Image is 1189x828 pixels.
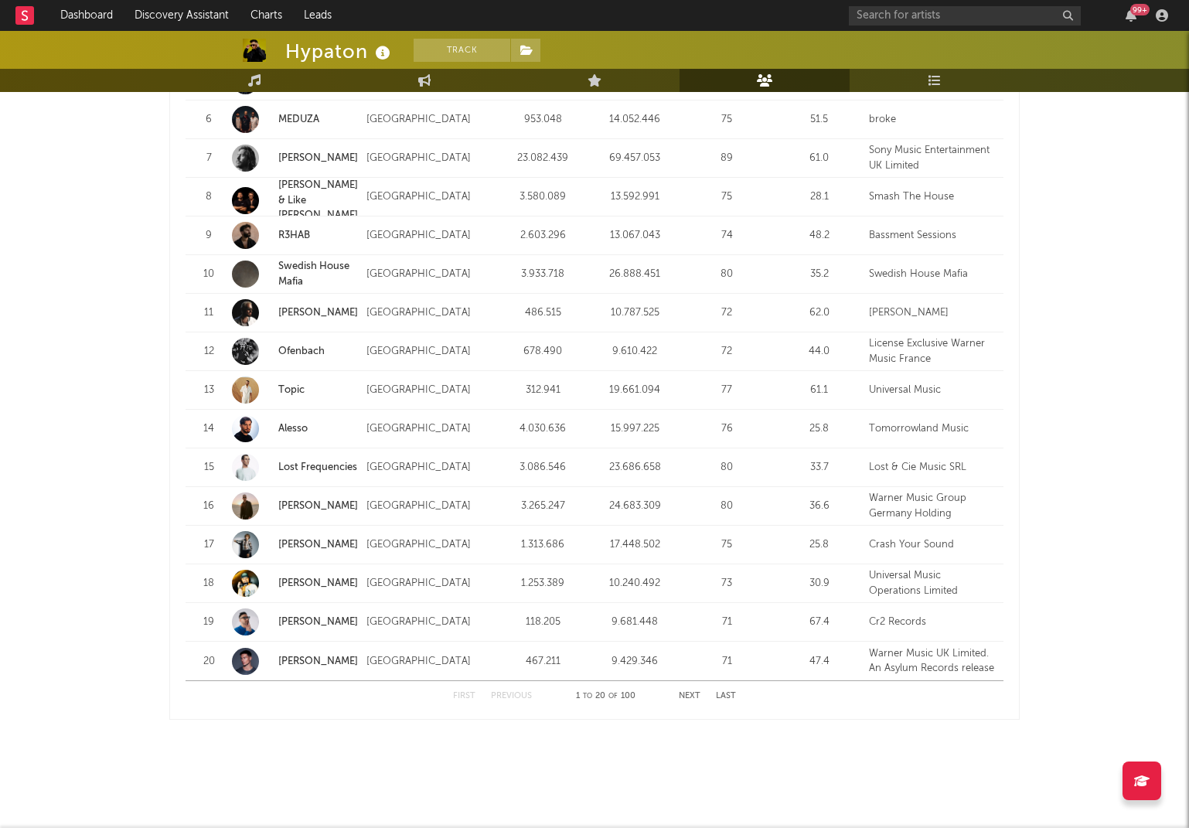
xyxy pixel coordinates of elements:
[501,267,585,282] div: 3.933.718
[593,383,677,398] div: 19.661.094
[593,654,677,670] div: 9.429.346
[501,499,585,514] div: 3.265.247
[501,305,585,321] div: 486.515
[869,189,996,205] div: Smash The House
[685,151,769,166] div: 89
[193,344,224,359] div: 12
[777,267,861,282] div: 35.2
[193,383,224,398] div: 13
[232,338,359,365] a: Ofenbach
[366,576,493,591] div: [GEOGRAPHIC_DATA]
[232,178,359,223] a: [PERSON_NAME] & Like [PERSON_NAME]
[869,421,996,437] div: Tomorrowland Music
[869,143,996,173] div: Sony Music Entertainment UK Limited
[593,305,677,321] div: 10.787.525
[685,654,769,670] div: 71
[278,540,358,550] a: [PERSON_NAME]
[232,106,359,133] a: MEDUZA
[869,568,996,598] div: Universal Music Operations Limited
[777,151,861,166] div: 61.0
[501,344,585,359] div: 678.490
[849,6,1081,26] input: Search for artists
[278,180,358,220] a: [PERSON_NAME] & Like [PERSON_NAME]
[232,648,359,675] a: [PERSON_NAME]
[869,267,996,282] div: Swedish House Mafia
[193,499,224,514] div: 16
[777,383,861,398] div: 61.1
[193,576,224,591] div: 18
[777,576,861,591] div: 30.9
[777,499,861,514] div: 36.6
[278,153,358,163] a: [PERSON_NAME]
[232,145,359,172] a: [PERSON_NAME]
[193,537,224,553] div: 17
[869,336,996,366] div: License Exclusive Warner Music France
[777,344,861,359] div: 44.0
[593,151,677,166] div: 69.457.053
[685,344,769,359] div: 72
[193,189,224,205] div: 8
[501,383,585,398] div: 312.941
[777,421,861,437] div: 25.8
[285,39,394,64] div: Hypaton
[453,692,475,700] button: First
[366,654,493,670] div: [GEOGRAPHIC_DATA]
[869,537,996,553] div: Crash Your Sound
[869,228,996,244] div: Bassment Sessions
[869,460,996,475] div: Lost & Cie Music SRL
[501,576,585,591] div: 1.253.389
[593,421,677,437] div: 15.997.225
[193,151,224,166] div: 7
[593,460,677,475] div: 23.686.658
[366,305,493,321] div: [GEOGRAPHIC_DATA]
[366,499,493,514] div: [GEOGRAPHIC_DATA]
[366,615,493,630] div: [GEOGRAPHIC_DATA]
[685,537,769,553] div: 75
[593,344,677,359] div: 9.610.422
[685,421,769,437] div: 76
[278,656,358,666] a: [PERSON_NAME]
[278,346,325,356] a: Ofenbach
[685,228,769,244] div: 74
[193,654,224,670] div: 20
[278,617,358,627] a: [PERSON_NAME]
[366,344,493,359] div: [GEOGRAPHIC_DATA]
[593,267,677,282] div: 26.888.451
[593,228,677,244] div: 13.067.043
[869,491,996,521] div: Warner Music Group Germany Holding
[1126,9,1136,22] button: 99+
[869,305,996,321] div: [PERSON_NAME]
[232,259,359,289] a: Swedish House Mafia
[501,654,585,670] div: 467.211
[685,112,769,128] div: 75
[679,692,700,700] button: Next
[593,576,677,591] div: 10.240.492
[193,460,224,475] div: 15
[278,114,319,124] a: MEDUZA
[278,230,310,240] a: R3HAB
[193,228,224,244] div: 9
[593,112,677,128] div: 14.052.446
[593,615,677,630] div: 9.681.448
[232,608,359,635] a: [PERSON_NAME]
[366,112,493,128] div: [GEOGRAPHIC_DATA]
[777,112,861,128] div: 51.5
[685,305,769,321] div: 72
[593,537,677,553] div: 17.448.502
[777,537,861,553] div: 25.8
[777,305,861,321] div: 62.0
[716,692,736,700] button: Last
[193,615,224,630] div: 19
[278,462,357,472] a: Lost Frequencies
[232,415,359,442] a: Alesso
[608,693,618,700] span: of
[593,189,677,205] div: 13.592.991
[278,578,358,588] a: [PERSON_NAME]
[366,228,493,244] div: [GEOGRAPHIC_DATA]
[685,383,769,398] div: 77
[777,228,861,244] div: 48.2
[501,151,585,166] div: 23.082.439
[501,228,585,244] div: 2.603.296
[366,267,493,282] div: [GEOGRAPHIC_DATA]
[193,112,224,128] div: 6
